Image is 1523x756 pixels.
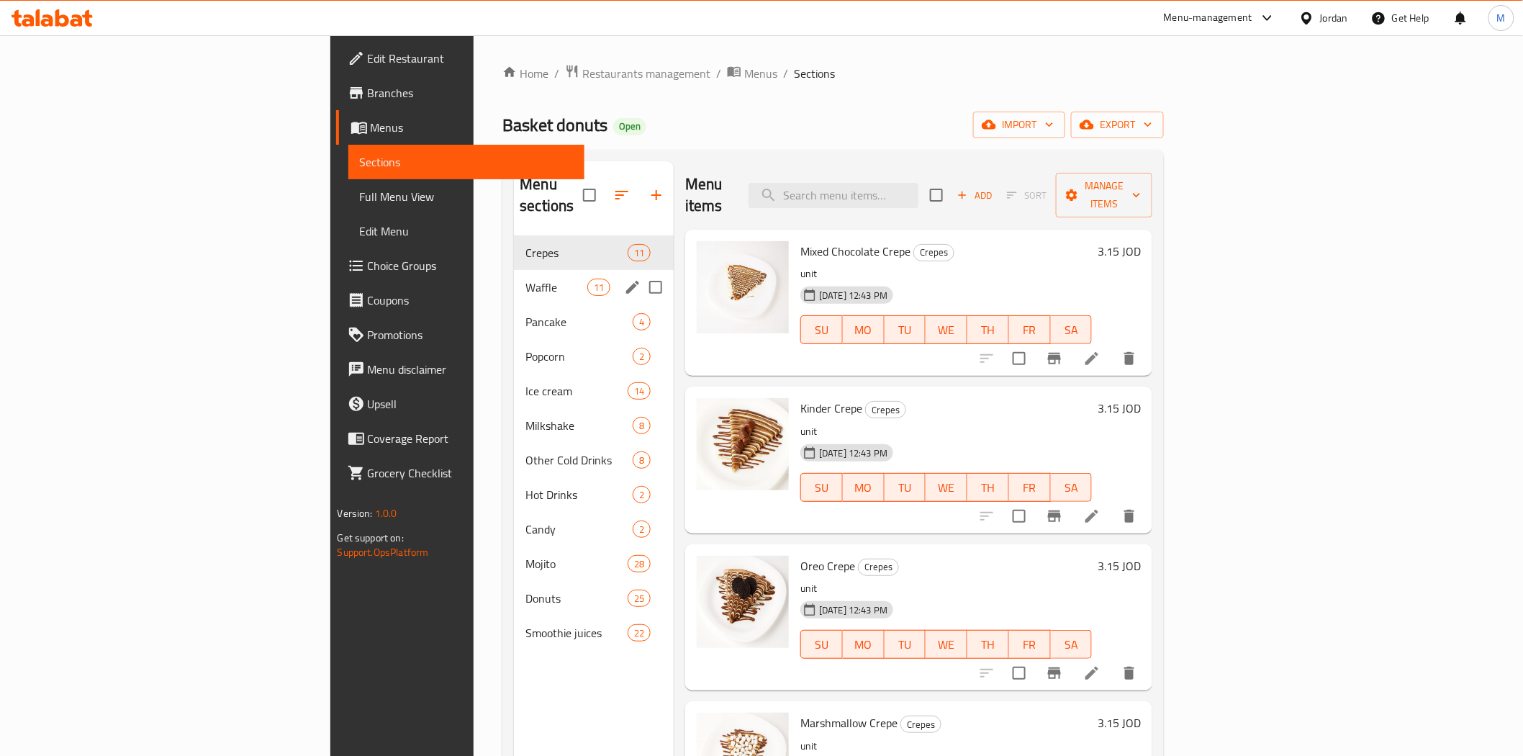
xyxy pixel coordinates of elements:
[800,580,1092,598] p: unit
[525,382,627,400] span: Ice cream
[901,716,941,733] span: Crepes
[952,184,998,207] button: Add
[1037,341,1072,376] button: Branch-specific-item
[697,398,789,490] img: Kinder Crepe
[633,451,651,469] div: items
[716,65,721,82] li: /
[952,184,998,207] span: Add item
[931,634,962,655] span: WE
[525,486,633,503] span: Hot Drinks
[967,315,1009,344] button: TH
[890,320,921,341] span: TU
[336,76,584,110] a: Branches
[633,417,651,434] div: items
[368,292,573,309] span: Coupons
[1004,658,1034,688] span: Select to update
[338,528,404,547] span: Get support on:
[1112,656,1147,690] button: delete
[514,230,674,656] nav: Menu sections
[685,174,731,217] h2: Menu items
[914,244,954,261] span: Crepes
[628,246,650,260] span: 11
[1009,630,1051,659] button: FR
[514,408,674,443] div: Milkshake8
[628,590,651,607] div: items
[973,634,1003,655] span: TH
[628,555,651,572] div: items
[360,222,573,240] span: Edit Menu
[525,451,633,469] span: Other Cold Drinks
[525,590,627,607] span: Donuts
[1009,473,1051,502] button: FR
[622,276,643,298] button: edit
[525,313,633,330] span: Pancake
[633,350,650,364] span: 2
[633,454,650,467] span: 8
[931,477,962,498] span: WE
[588,281,610,294] span: 11
[697,241,789,333] img: Mixed Chocolate Crepe
[1320,10,1348,26] div: Jordan
[633,348,651,365] div: items
[336,456,584,490] a: Grocery Checklist
[628,382,651,400] div: items
[525,279,587,296] span: Waffle
[1098,556,1141,576] h6: 3.15 JOD
[1083,116,1152,134] span: export
[514,339,674,374] div: Popcorn2
[514,374,674,408] div: Ice cream14
[633,523,650,536] span: 2
[348,145,584,179] a: Sections
[1057,634,1087,655] span: SA
[514,305,674,339] div: Pancake4
[628,384,650,398] span: 14
[525,521,633,538] span: Candy
[800,737,1092,755] p: unit
[858,559,899,576] div: Crepes
[794,65,835,82] span: Sections
[587,279,610,296] div: items
[800,265,1092,283] p: unit
[360,153,573,171] span: Sections
[926,473,967,502] button: WE
[998,184,1056,207] span: Select section first
[628,626,650,640] span: 22
[525,417,633,434] div: Milkshake
[913,244,954,261] div: Crepes
[985,116,1054,134] span: import
[348,214,584,248] a: Edit Menu
[525,244,627,261] span: Crepes
[514,270,674,305] div: Waffle11edit
[525,624,627,642] span: Smoothie juices
[514,581,674,616] div: Donuts25
[967,630,1009,659] button: TH
[1098,713,1141,733] h6: 3.15 JOD
[849,320,879,341] span: MO
[931,320,962,341] span: WE
[813,446,893,460] span: [DATE] 12:43 PM
[1067,177,1141,213] span: Manage items
[866,402,905,418] span: Crepes
[1057,320,1087,341] span: SA
[574,180,605,210] span: Select all sections
[800,630,843,659] button: SU
[1164,9,1252,27] div: Menu-management
[697,556,789,648] img: Oreo Crepe
[783,65,788,82] li: /
[628,592,650,606] span: 25
[1051,315,1093,344] button: SA
[1098,398,1141,418] h6: 3.15 JOD
[807,477,837,498] span: SU
[338,543,429,562] a: Support.OpsPlatform
[368,50,573,67] span: Edit Restaurant
[1051,630,1093,659] button: SA
[582,65,710,82] span: Restaurants management
[1004,343,1034,374] span: Select to update
[921,180,952,210] span: Select section
[967,473,1009,502] button: TH
[885,315,926,344] button: TU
